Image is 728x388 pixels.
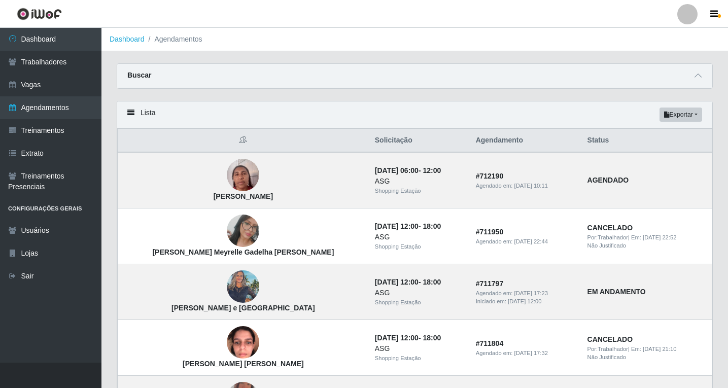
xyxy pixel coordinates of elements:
img: Nataliana de Lima [227,154,259,197]
div: Shopping Estação [375,242,464,251]
span: Por: Trabalhador [587,234,628,240]
strong: CANCELADO [587,335,633,343]
strong: AGENDADO [587,176,629,184]
a: Dashboard [110,35,145,43]
time: 18:00 [423,334,441,342]
strong: [PERSON_NAME] Meyrelle Gadelha [PERSON_NAME] [152,248,334,256]
img: Nicoli Eduarda de Oliveira [227,321,259,364]
div: Shopping Estação [375,354,464,363]
time: [DATE] 17:23 [514,290,548,296]
time: 18:00 [423,222,441,230]
div: Agendado em: [476,289,575,298]
div: Não Justificado [587,353,706,362]
strong: # 711950 [476,228,504,236]
img: CoreUI Logo [17,8,62,20]
time: [DATE] 22:52 [643,234,676,240]
strong: Buscar [127,71,151,79]
div: Shopping Estação [375,298,464,307]
time: [DATE] 22:44 [514,238,548,244]
time: [DATE] 06:00 [375,166,419,174]
time: [DATE] 12:00 [508,298,541,304]
strong: # 711804 [476,339,504,347]
div: | Em: [587,345,706,354]
div: Iniciado em: [476,297,575,306]
div: ASG [375,232,464,242]
time: [DATE] 12:00 [375,334,419,342]
nav: breadcrumb [101,28,728,51]
strong: - [375,222,441,230]
img: Helenna Meyrelle Gadelha ferreira [227,202,259,260]
strong: CANCELADO [587,224,633,232]
button: Exportar [660,108,702,122]
strong: EM ANDAMENTO [587,288,646,296]
th: Agendamento [470,129,581,153]
img: kercia Sousa e Lima [227,265,259,308]
div: | Em: [587,233,706,242]
time: [DATE] 17:32 [514,350,548,356]
li: Agendamentos [145,34,202,45]
strong: - [375,166,441,174]
time: [DATE] 12:00 [375,278,419,286]
div: Shopping Estação [375,187,464,195]
strong: [PERSON_NAME] e [GEOGRAPHIC_DATA] [171,304,315,312]
div: ASG [375,343,464,354]
time: [DATE] 21:10 [643,346,676,352]
strong: # 711797 [476,279,504,288]
div: Agendado em: [476,349,575,358]
div: Não Justificado [587,241,706,250]
time: 18:00 [423,278,441,286]
strong: - [375,278,441,286]
div: ASG [375,176,464,187]
th: Status [581,129,712,153]
div: Lista [117,101,712,128]
span: Por: Trabalhador [587,346,628,352]
time: 12:00 [423,166,441,174]
strong: [PERSON_NAME] [PERSON_NAME] [183,360,304,368]
div: Agendado em: [476,237,575,246]
th: Solicitação [369,129,470,153]
time: [DATE] 10:11 [514,183,548,189]
time: [DATE] 12:00 [375,222,419,230]
div: ASG [375,288,464,298]
strong: - [375,334,441,342]
strong: # 712190 [476,172,504,180]
strong: [PERSON_NAME] [214,192,273,200]
div: Agendado em: [476,182,575,190]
